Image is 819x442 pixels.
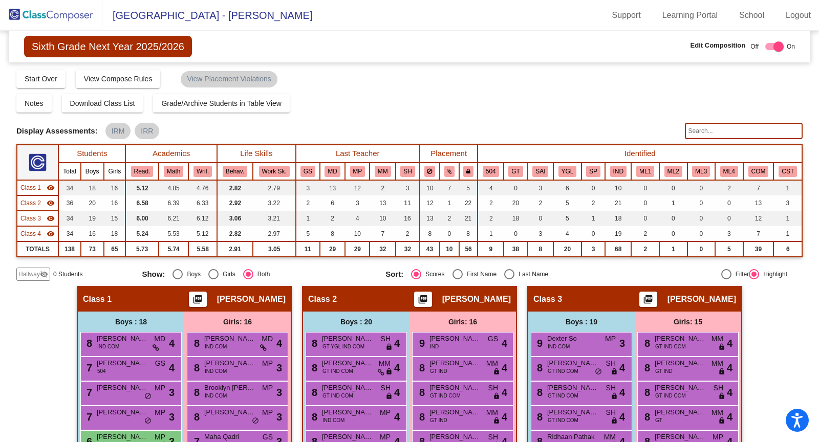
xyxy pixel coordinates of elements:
mat-icon: picture_as_pdf [191,294,204,308]
a: School [731,7,772,24]
td: 5 [296,226,320,241]
td: 0 [631,195,659,211]
td: 0 [715,211,743,226]
span: [PERSON_NAME] [429,358,481,368]
div: First Name [463,270,497,279]
td: 10 [370,211,396,226]
td: 12 [743,211,774,226]
mat-icon: picture_as_pdf [642,294,654,308]
td: 4.76 [188,180,217,195]
td: 8 [420,226,440,241]
td: TOTALS [17,241,58,257]
td: 6.21 [159,211,188,226]
span: SH [381,334,391,344]
button: COM [748,166,769,177]
td: 6.00 [125,211,159,226]
td: 73 [81,241,104,257]
span: IND COM [548,343,570,350]
td: 0 [581,226,605,241]
button: GS [300,166,315,177]
td: 0 [659,180,687,195]
button: MP [350,166,365,177]
span: IND [430,343,439,350]
button: ML1 [636,166,654,177]
span: 4 [276,336,282,351]
span: Grade/Archive Students in Table View [161,99,282,107]
th: Boys [81,163,104,180]
td: 2.79 [253,180,296,195]
td: 20 [553,241,581,257]
mat-chip: View Placement Violations [181,71,277,87]
td: 20 [504,195,528,211]
td: 16 [81,226,104,241]
td: 3 [345,195,370,211]
button: Print Students Details [189,292,207,307]
button: Writ. [193,166,212,177]
th: CAST-- Collaborative Academic Success Team [773,163,802,180]
td: 4 [478,180,504,195]
td: 0 [528,211,553,226]
div: Boys [183,270,201,279]
span: Class 1 [83,294,112,304]
th: Mandy DeGroote [320,163,345,180]
td: 0 [687,241,716,257]
th: Level 2 Multilanguage learner [659,163,687,180]
span: 4 [394,336,400,351]
span: MM [379,358,391,369]
button: YGL [558,166,577,177]
td: 1 [478,226,504,241]
th: Last Teacher [296,145,420,163]
td: 0 [687,226,716,241]
td: 2.82 [217,226,253,241]
td: 0 [504,180,528,195]
span: 9 [534,338,543,349]
td: 5 [553,211,581,226]
td: 3.21 [253,211,296,226]
td: 10 [420,180,440,195]
td: 6.58 [125,195,159,211]
button: Read. [131,166,154,177]
td: 16 [104,195,126,211]
td: 18 [504,211,528,226]
td: 1 [296,211,320,226]
td: 19 [81,211,104,226]
td: 18 [605,211,631,226]
th: Young for grade level [553,163,581,180]
div: Filter [731,270,749,279]
td: 5 [459,180,478,195]
div: Boys : 19 [528,312,635,332]
td: 2.82 [217,180,253,195]
span: GT YGL IND COM [322,343,364,350]
span: MD [154,334,165,344]
button: View Compose Rules [76,70,161,88]
span: On [787,42,795,51]
button: SH [400,166,415,177]
span: [PERSON_NAME] [204,358,255,368]
button: ML4 [720,166,738,177]
td: 32 [370,241,396,257]
td: 1 [773,180,802,195]
td: Kristi Roesch - No Class Name [17,211,58,226]
span: Dexter So [547,334,598,344]
span: GS [488,334,498,344]
span: Class 1 [20,183,41,192]
td: 2 [296,195,320,211]
td: 16 [104,180,126,195]
td: 0 [581,180,605,195]
span: 8 [309,338,317,349]
span: 8 [191,338,200,349]
button: Print Students Details [414,292,432,307]
span: Edit Composition [691,40,746,51]
span: [PERSON_NAME] [322,358,373,368]
td: 2.92 [217,195,253,211]
td: 3 [773,195,802,211]
td: 7 [440,180,459,195]
span: Class 4 [20,229,41,238]
th: Girls [104,163,126,180]
button: Grade/Archive Students in Table View [153,94,290,113]
td: 2 [370,180,396,195]
td: 34 [58,211,80,226]
td: 2 [528,195,553,211]
mat-icon: visibility [47,199,55,207]
span: [PERSON_NAME] [97,358,148,368]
